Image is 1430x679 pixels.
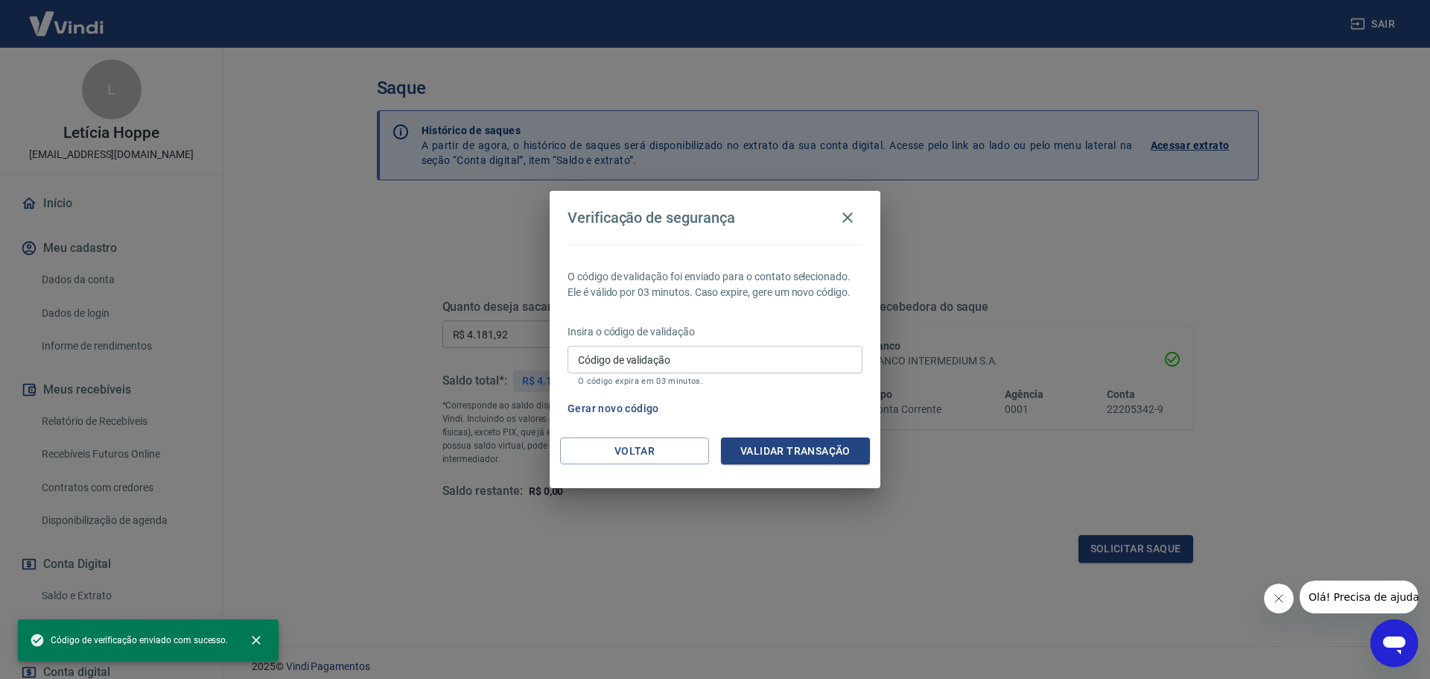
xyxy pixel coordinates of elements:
h4: Verificação de segurança [568,209,735,227]
span: Olá! Precisa de ajuda? [9,10,125,22]
p: O código expira em 03 minutos. [578,376,852,386]
p: Insira o código de validação [568,324,862,340]
iframe: Mensagem da empresa [1300,581,1418,613]
span: Código de verificação enviado com sucesso. [30,633,228,648]
iframe: Fechar mensagem [1264,584,1294,613]
button: Voltar [560,438,709,465]
iframe: Botão para abrir a janela de mensagens [1370,619,1418,667]
button: Gerar novo código [562,395,665,423]
button: close [240,624,273,657]
p: O código de validação foi enviado para o contato selecionado. Ele é válido por 03 minutos. Caso e... [568,269,862,300]
button: Validar transação [721,438,870,465]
